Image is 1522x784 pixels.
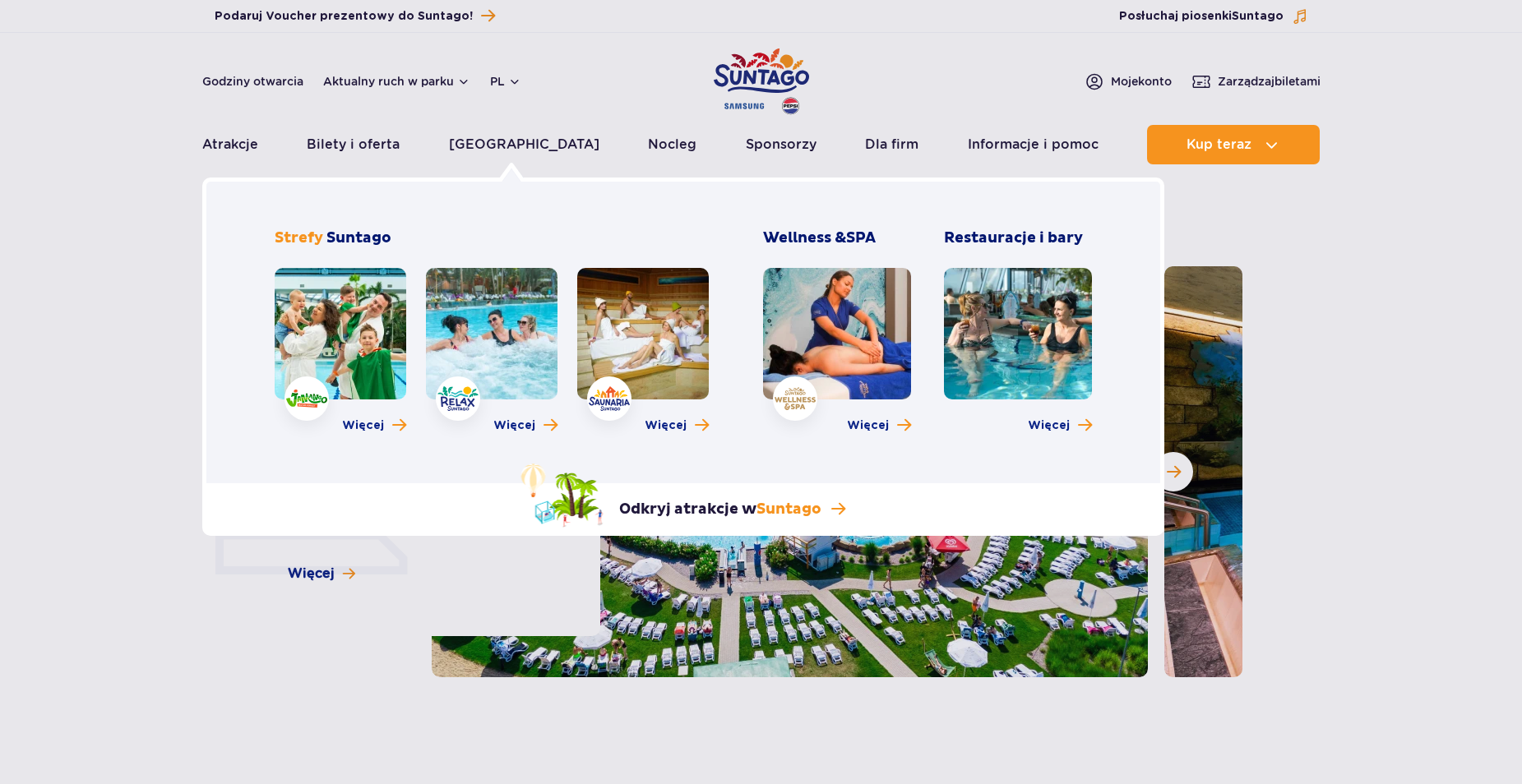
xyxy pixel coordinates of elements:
span: Więcej [493,417,535,434]
span: Strefy [275,228,323,247]
span: Suntago [756,500,821,519]
a: Więcej o Restauracje i bary [1028,417,1092,434]
span: Suntago [326,228,391,247]
a: [GEOGRAPHIC_DATA] [449,125,599,164]
a: Bilety i oferta [307,125,400,164]
a: Więcej o strefie Relax [493,417,557,434]
a: Więcej o Wellness & SPA [847,417,911,434]
a: Nocleg [648,125,696,164]
a: Mojekonto [1085,71,1172,91]
p: Odkryj atrakcje w [619,500,821,519]
span: Więcej [1028,417,1070,434]
a: Zarządzajbiletami [1191,71,1321,91]
span: Zarządzaj biletami [1218,73,1321,90]
span: Więcej [847,417,889,434]
span: Moje konto [1111,73,1172,90]
a: Sponsorzy [746,125,817,164]
button: pl [490,73,521,90]
a: Więcej o strefie Saunaria [645,417,709,434]
a: Odkryj atrakcje wSuntago [520,463,845,528]
span: Kup teraz [1187,137,1251,152]
a: Więcej o strefie Jamango [342,417,406,434]
button: Aktualny ruch w parku [323,75,470,88]
span: Więcej [342,417,384,434]
span: Wellness & [763,228,876,247]
a: Informacje i pomoc [968,125,1099,164]
span: Więcej [645,417,687,434]
span: SPA [846,228,876,247]
a: Godziny otwarcia [202,73,303,90]
button: Kup teraz [1147,125,1320,164]
h3: Restauracje i bary [944,228,1092,248]
a: Dla firm [865,125,918,164]
a: Atrakcje [202,125,258,164]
